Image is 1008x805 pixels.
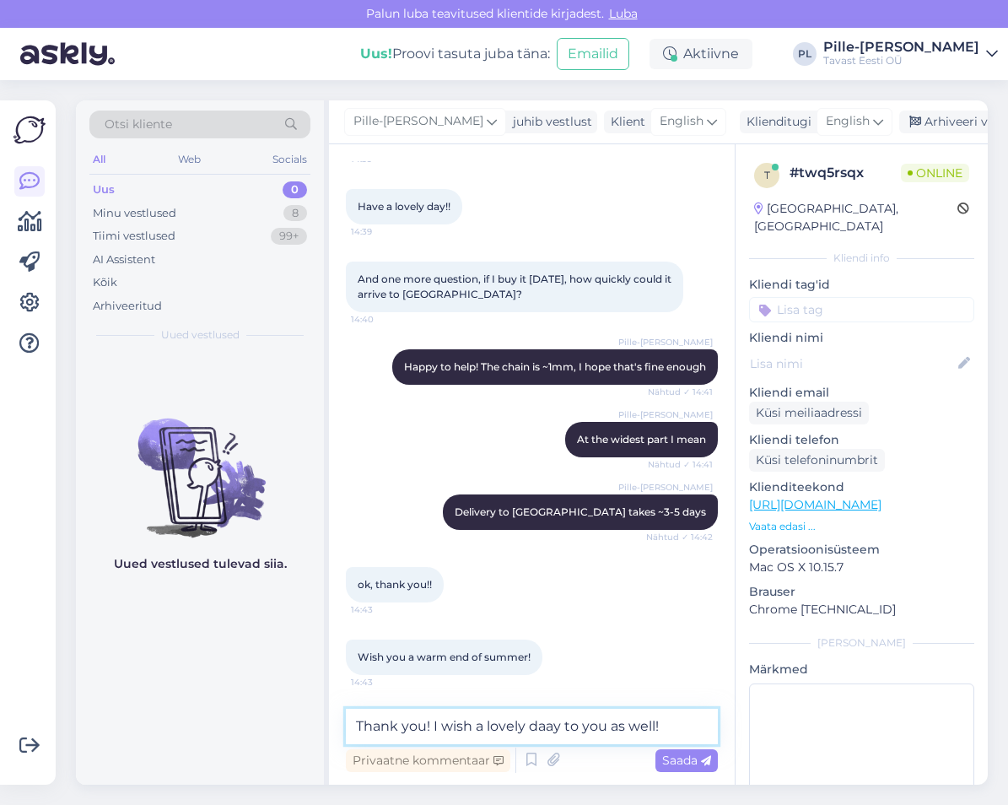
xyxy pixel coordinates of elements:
div: juhib vestlust [506,113,592,131]
span: English [826,112,870,131]
img: Askly Logo [13,114,46,146]
p: Chrome [TECHNICAL_ID] [749,601,974,619]
div: Web [175,149,204,170]
span: Otsi kliente [105,116,172,133]
span: Delivery to [GEOGRAPHIC_DATA] takes ~3-5 days [455,505,706,518]
input: Lisa tag [749,297,974,322]
p: Operatsioonisüsteem [749,541,974,559]
div: [PERSON_NAME] [749,635,974,651]
span: English [660,112,703,131]
input: Lisa nimi [750,354,955,373]
div: Minu vestlused [93,205,176,222]
span: Pille-[PERSON_NAME] [618,336,713,348]
textarea: Thank you! I wish a lovely daay to you as well! [346,709,718,744]
div: 0 [283,181,307,198]
span: Have a lovely day!! [358,200,450,213]
button: Emailid [557,38,629,70]
div: Kõik [93,274,117,291]
span: Wish you a warm end of summer! [358,651,531,663]
span: 14:43 [351,676,414,689]
p: Brauser [749,583,974,601]
div: # twq5rsqx [790,163,901,183]
div: All [89,149,109,170]
span: And one more question, if I buy it [DATE], how quickly could it arrive to [GEOGRAPHIC_DATA]? [358,273,674,300]
p: Kliendi telefon [749,431,974,449]
div: [GEOGRAPHIC_DATA], [GEOGRAPHIC_DATA] [754,200,957,235]
span: 14:40 [351,313,414,326]
p: Vaata edasi ... [749,519,974,534]
p: Klienditeekond [749,478,974,496]
p: Kliendi email [749,384,974,402]
div: Uus [93,181,115,198]
div: Proovi tasuta juba täna: [360,44,550,64]
a: Pille-[PERSON_NAME]Tavast Eesti OÜ [823,41,998,68]
p: Kliendi tag'id [749,276,974,294]
span: Online [901,164,969,182]
span: Pille-[PERSON_NAME] [618,481,713,494]
a: [URL][DOMAIN_NAME] [749,497,881,512]
span: 14:39 [351,225,414,238]
div: 99+ [271,228,307,245]
span: Uued vestlused [161,327,240,343]
div: Arhiveeritud [93,298,162,315]
div: PL [793,42,817,66]
div: Socials [269,149,310,170]
span: Nähtud ✓ 14:42 [646,531,713,543]
div: Klient [604,113,645,131]
span: ok, thank you!! [358,578,432,591]
p: Mac OS X 10.15.7 [749,559,974,576]
div: Tavast Eesti OÜ [823,54,979,68]
div: Aktiivne [650,39,752,69]
span: At the widest part I mean [577,433,706,446]
span: Luba [604,6,643,21]
div: 8 [283,205,307,222]
div: Küsi telefoninumbrit [749,449,885,472]
p: Uued vestlused tulevad siia. [114,555,287,573]
img: No chats [76,388,324,540]
b: Uus! [360,46,392,62]
span: t [764,169,770,181]
p: Märkmed [749,661,974,678]
span: Saada [662,753,711,768]
div: Küsi meiliaadressi [749,402,869,424]
span: Pille-[PERSON_NAME] [353,112,483,131]
div: Privaatne kommentaar [346,749,510,772]
span: 14:43 [351,603,414,616]
div: Klienditugi [740,113,811,131]
span: Pille-[PERSON_NAME] [618,408,713,421]
div: AI Assistent [93,251,155,268]
div: Tiimi vestlused [93,228,175,245]
div: Kliendi info [749,251,974,266]
span: Nähtud ✓ 14:41 [648,458,713,471]
p: Kliendi nimi [749,329,974,347]
div: Pille-[PERSON_NAME] [823,41,979,54]
span: Nähtud ✓ 14:41 [648,386,713,398]
span: Happy to help! The chain is ~1mm, I hope that's fine enough [404,360,706,373]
